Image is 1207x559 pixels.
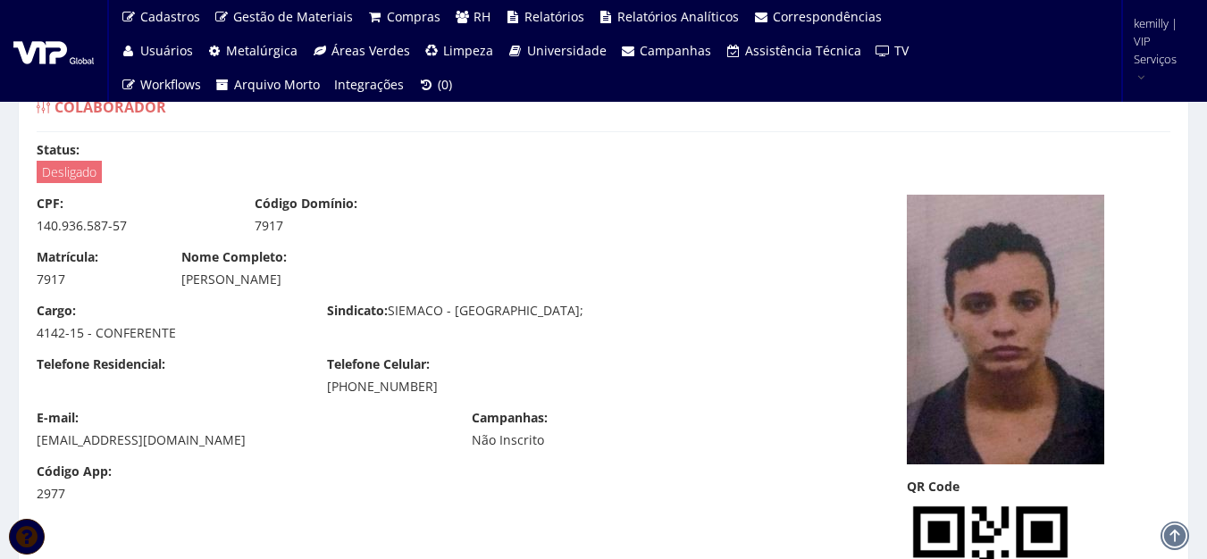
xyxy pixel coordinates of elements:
[37,248,98,266] label: Matrícula:
[181,271,735,288] div: [PERSON_NAME]
[37,463,112,480] label: Código App:
[37,195,63,213] label: CPF:
[314,302,604,324] div: SIEMACO - [GEOGRAPHIC_DATA];
[327,378,591,396] div: [PHONE_NUMBER]
[37,355,165,373] label: Telefone Residencial:
[640,42,711,59] span: Campanhas
[140,42,193,59] span: Usuários
[472,431,663,449] div: Não Inscrito
[54,97,166,117] span: Colaborador
[13,38,94,64] img: logo
[255,217,446,235] div: 7917
[37,217,228,235] div: 140.936.587-57
[527,42,607,59] span: Universidade
[718,34,868,68] a: Assistência Técnica
[907,478,960,496] label: QR Code
[234,76,320,93] span: Arquivo Morto
[37,324,300,342] div: 4142-15 - CONFERENTE
[233,8,353,25] span: Gestão de Materiais
[331,42,410,59] span: Áreas Verdes
[37,271,155,288] div: 7917
[894,42,909,59] span: TV
[37,161,102,183] span: Desligado
[37,431,445,449] div: [EMAIL_ADDRESS][DOMAIN_NAME]
[1134,14,1184,68] span: kemilly | VIP Serviços
[411,68,459,102] a: (0)
[524,8,584,25] span: Relatórios
[140,8,200,25] span: Cadastros
[181,248,287,266] label: Nome Completo:
[773,8,882,25] span: Correspondências
[327,355,430,373] label: Telefone Celular:
[37,409,79,427] label: E-mail:
[37,141,80,159] label: Status:
[37,302,76,320] label: Cargo:
[387,8,440,25] span: Compras
[113,34,200,68] a: Usuários
[140,76,201,93] span: Workflows
[868,34,917,68] a: TV
[617,8,739,25] span: Relatórios Analíticos
[226,42,298,59] span: Metalúrgica
[37,485,155,503] div: 2977
[474,8,490,25] span: RH
[255,195,357,213] label: Código Domínio:
[417,34,501,68] a: Limpeza
[500,34,614,68] a: Universidade
[334,76,404,93] span: Integrações
[745,42,861,59] span: Assistência Técnica
[472,409,548,427] label: Campanhas:
[305,34,417,68] a: Áreas Verdes
[614,34,719,68] a: Campanhas
[907,195,1104,464] img: 3x4-danielle-167214438463aae6004122b.JPG
[438,76,452,93] span: (0)
[208,68,328,102] a: Arquivo Morto
[200,34,306,68] a: Metalúrgica
[327,302,388,320] label: Sindicato:
[113,68,208,102] a: Workflows
[327,68,411,102] a: Integrações
[443,42,493,59] span: Limpeza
